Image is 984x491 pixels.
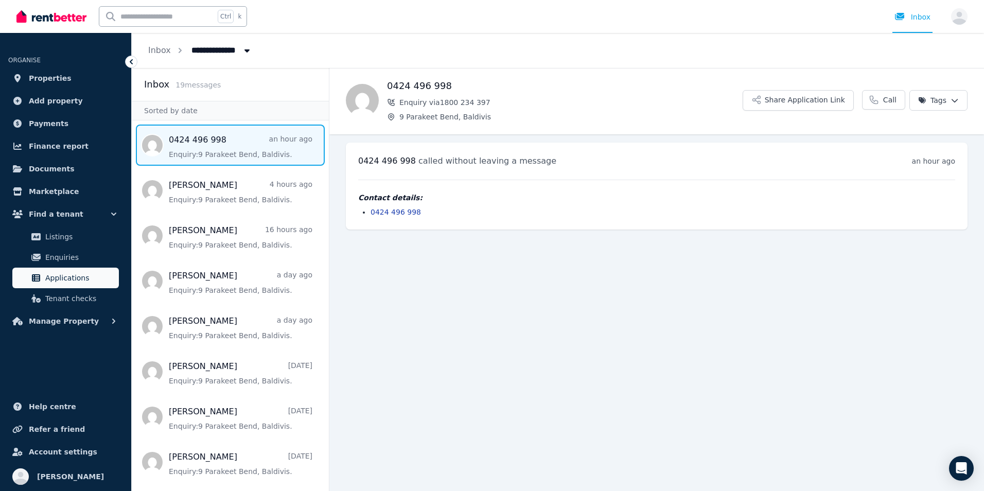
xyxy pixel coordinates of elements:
h2: Inbox [144,77,169,92]
span: Finance report [29,140,89,152]
nav: Breadcrumb [132,33,269,68]
a: Marketplace [8,181,123,202]
a: Finance report [8,136,123,156]
a: Add property [8,91,123,111]
a: Inbox [148,45,171,55]
span: ORGANISE [8,57,41,64]
h1: 0424 496 998 [387,79,743,93]
a: Refer a friend [8,419,123,440]
div: Sorted by date [132,101,329,120]
a: [PERSON_NAME][DATE]Enquiry:9 Parakeet Bend, Baldivis. [169,406,312,431]
img: 0424 496 998 [346,84,379,117]
a: Enquiries [12,247,119,268]
span: Account settings [29,446,97,458]
span: 19 message s [175,81,221,89]
a: Documents [8,159,123,179]
a: Applications [12,268,119,288]
a: [PERSON_NAME]16 hours agoEnquiry:9 Parakeet Bend, Baldivis. [169,224,312,250]
span: Call [883,95,897,105]
span: Help centre [29,400,76,413]
a: Account settings [8,442,123,462]
span: Manage Property [29,315,99,327]
span: Payments [29,117,68,130]
time: an hour ago [912,157,955,165]
span: Marketplace [29,185,79,198]
img: RentBetter [16,9,86,24]
span: k [238,12,241,21]
a: Payments [8,113,123,134]
span: Enquiry via 1800 234 397 [399,97,743,108]
span: Ctrl [218,10,234,23]
a: [PERSON_NAME]a day agoEnquiry:9 Parakeet Bend, Baldivis. [169,270,312,295]
div: Open Intercom Messenger [949,456,974,481]
a: Listings [12,226,119,247]
span: Properties [29,72,72,84]
a: [PERSON_NAME][DATE]Enquiry:9 Parakeet Bend, Baldivis. [169,360,312,386]
span: Listings [45,231,115,243]
button: Share Application Link [743,90,854,111]
span: Find a tenant [29,208,83,220]
span: Documents [29,163,75,175]
a: Properties [8,68,123,89]
span: 0424 496 998 [358,156,416,166]
span: Tags [918,95,946,106]
span: Enquiries [45,251,115,264]
a: Tenant checks [12,288,119,309]
a: Call [862,90,905,110]
span: Applications [45,272,115,284]
button: Find a tenant [8,204,123,224]
a: 0424 496 998 [371,208,421,216]
a: Help centre [8,396,123,417]
a: [PERSON_NAME]a day agoEnquiry:9 Parakeet Bend, Baldivis. [169,315,312,341]
span: 9 Parakeet Bend, Baldivis [399,112,743,122]
div: Inbox [894,12,930,22]
h4: Contact details: [358,192,955,203]
span: Tenant checks [45,292,115,305]
a: [PERSON_NAME]4 hours agoEnquiry:9 Parakeet Bend, Baldivis. [169,179,312,205]
span: called without leaving a message [418,156,556,166]
span: Add property [29,95,83,107]
button: Manage Property [8,311,123,331]
button: Tags [909,90,968,111]
span: [PERSON_NAME] [37,470,104,483]
a: 0424 496 998an hour agoEnquiry:9 Parakeet Bend, Baldivis. [169,134,312,160]
a: [PERSON_NAME][DATE]Enquiry:9 Parakeet Bend, Baldivis. [169,451,312,477]
span: Refer a friend [29,423,85,435]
